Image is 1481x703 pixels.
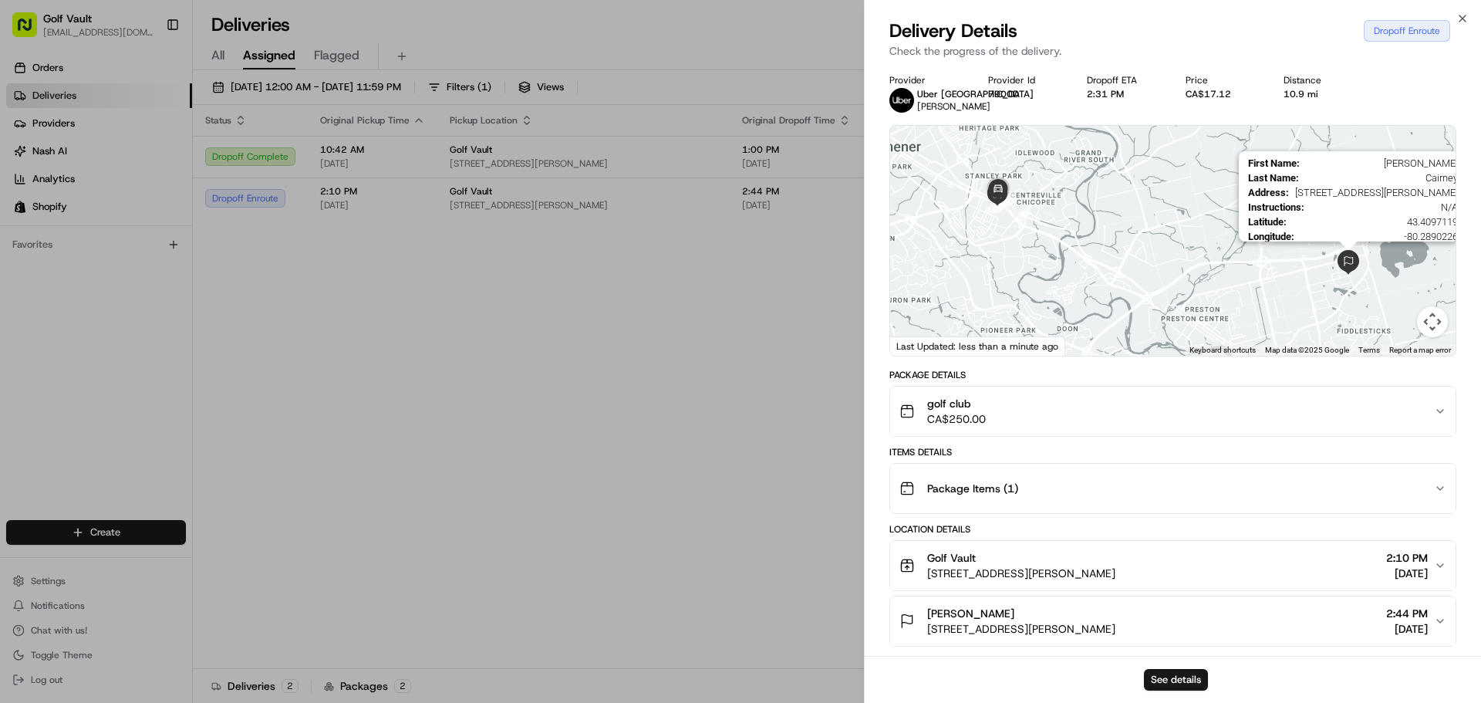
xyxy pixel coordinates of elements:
div: Location Details [889,523,1456,536]
button: 7900D [988,88,1019,100]
button: Package Items (1) [890,464,1456,513]
span: Package Items ( 1 ) [927,481,1018,496]
div: Provider [889,74,963,86]
div: 💻 [130,305,143,317]
div: CA$17.12 [1186,88,1260,100]
div: We're available if you need us! [69,163,212,175]
span: Knowledge Base [31,303,118,319]
span: Map data ©2025 Google [1265,346,1349,354]
div: 📗 [15,305,28,317]
button: Keyboard shortcuts [1189,345,1256,356]
p: Welcome 👋 [15,62,281,86]
p: Check the progress of the delivery. [889,43,1456,59]
span: Address : [1248,187,1289,198]
img: 1736555255976-a54dd68f-1ca7-489b-9aae-adbdc363a1c4 [15,147,43,175]
img: 1736555255976-a54dd68f-1ca7-489b-9aae-adbdc363a1c4 [31,240,43,252]
div: Dropoff ETA [1087,74,1161,86]
span: N/A [1311,201,1458,213]
a: 💻API Documentation [124,297,254,325]
button: See all [239,198,281,216]
span: API Documentation [146,303,248,319]
span: Golf Vault [927,550,976,566]
div: Distance [1284,74,1358,86]
a: Open this area in Google Maps (opens a new window) [894,336,945,356]
span: [STREET_ADDRESS][PERSON_NAME] [927,566,1115,581]
div: 2 [997,193,1014,210]
span: Uber [GEOGRAPHIC_DATA] [917,88,1034,100]
span: Cairney [1305,172,1458,184]
span: Longitude : [1248,231,1294,242]
a: Report a map error [1389,346,1451,354]
img: 1755196953914-cd9d9cba-b7f7-46ee-b6f5-75ff69acacf5 [32,147,60,175]
div: Past conversations [15,201,99,213]
button: Start new chat [262,152,281,171]
span: 2:10 PM [1386,550,1428,566]
a: Terms [1358,346,1380,354]
div: 2:31 PM [1087,88,1161,100]
span: First Name : [1248,157,1300,169]
span: [PERSON_NAME] [917,100,990,113]
span: Delivery Details [889,19,1017,43]
span: [DATE] [137,239,168,252]
span: [PERSON_NAME] [1306,157,1458,169]
span: Last Name : [1248,172,1299,184]
a: Powered byPylon [109,340,187,353]
img: Nash [15,15,46,46]
span: CA$250.00 [927,411,986,427]
img: uber-new-logo.jpeg [889,88,914,113]
span: 43.4097119 [1293,216,1458,228]
img: Jandy Espique [15,225,40,249]
span: [DATE] [1386,621,1428,637]
span: -80.2890226 [1301,231,1458,242]
a: 📗Knowledge Base [9,297,124,325]
span: 2:44 PM [1386,606,1428,621]
span: Instructions : [1248,201,1304,213]
button: Golf Vault[STREET_ADDRESS][PERSON_NAME]2:10 PM[DATE] [890,541,1456,590]
button: See details [1144,669,1208,691]
div: Package Details [889,369,1456,381]
span: golf club [927,396,986,411]
button: Map camera controls [1417,306,1448,337]
span: [STREET_ADDRESS][PERSON_NAME] [1295,187,1458,198]
input: Clear [40,100,255,116]
div: 10.9 mi [1284,88,1358,100]
button: golf clubCA$250.00 [890,387,1456,436]
div: Items Details [889,446,1456,458]
button: [PERSON_NAME][STREET_ADDRESS][PERSON_NAME]2:44 PM[DATE] [890,597,1456,646]
span: [PERSON_NAME] [48,239,125,252]
span: [PERSON_NAME] [927,606,1014,621]
span: [DATE] [1386,566,1428,581]
span: • [128,239,133,252]
span: [STREET_ADDRESS][PERSON_NAME] [927,621,1115,637]
img: Google [894,336,945,356]
div: 1 [1014,205,1031,222]
div: Price [1186,74,1260,86]
div: Start new chat [69,147,253,163]
div: Last Updated: less than a minute ago [890,336,1065,356]
span: Latitude : [1248,216,1287,228]
span: Pylon [153,341,187,353]
div: Provider Id [988,74,1062,86]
